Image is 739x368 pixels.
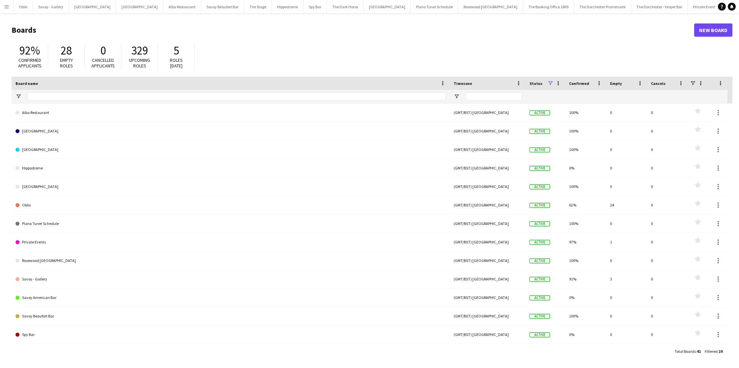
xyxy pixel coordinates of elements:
[450,344,526,362] div: (GMT/BST) [GEOGRAPHIC_DATA]
[647,159,688,177] div: 0
[606,177,647,196] div: 0
[131,43,148,58] span: 329
[530,221,550,226] span: Active
[647,288,688,307] div: 0
[565,233,606,251] div: 97%
[12,25,694,35] h1: Boards
[450,307,526,325] div: (GMT/BST) [GEOGRAPHIC_DATA]
[606,140,647,159] div: 0
[651,81,665,86] span: Cancels
[565,270,606,288] div: 91%
[170,57,183,69] span: Roles [DATE]
[610,81,622,86] span: Empty
[606,159,647,177] div: 0
[565,103,606,122] div: 100%
[16,159,446,177] a: Hippodrome
[565,307,606,325] div: 100%
[450,122,526,140] div: (GMT/BST) [GEOGRAPHIC_DATA]
[454,93,460,99] button: Open Filter Menu
[574,0,631,13] button: The Dorchester Promenade
[33,0,69,13] button: Savoy - Gallery
[675,345,701,358] div: :
[272,0,304,13] button: Hippodrome
[647,251,688,270] div: 0
[530,240,550,245] span: Active
[16,233,446,251] a: Private Events
[61,43,72,58] span: 28
[705,349,718,354] span: Filtered
[466,92,522,100] input: Timezone Filter Input
[647,307,688,325] div: 0
[450,270,526,288] div: (GMT/BST) [GEOGRAPHIC_DATA]
[565,196,606,214] div: 62%
[454,81,472,86] span: Timezone
[69,0,116,13] button: [GEOGRAPHIC_DATA]
[719,349,723,354] span: 19
[530,184,550,189] span: Active
[364,0,411,13] button: [GEOGRAPHIC_DATA]
[16,251,446,270] a: Rosewood [GEOGRAPHIC_DATA]
[530,81,542,86] span: Status
[16,81,38,86] span: Board name
[450,140,526,159] div: (GMT/BST) [GEOGRAPHIC_DATA]
[16,325,446,344] a: Spy Bar
[569,81,589,86] span: Confirmed
[523,0,574,13] button: The Booking Office 1869
[163,0,201,13] button: Alba Restaurant
[565,251,606,270] div: 100%
[647,196,688,214] div: 0
[16,196,446,214] a: Oblix
[530,295,550,300] span: Active
[697,349,701,354] span: 41
[606,233,647,251] div: 1
[16,270,446,288] a: Savoy - Gallery
[606,251,647,270] div: 0
[647,122,688,140] div: 0
[606,103,647,122] div: 0
[450,288,526,307] div: (GMT/BST) [GEOGRAPHIC_DATA]
[100,43,106,58] span: 0
[565,122,606,140] div: 100%
[16,344,446,362] a: The Booking Office 1869
[450,196,526,214] div: (GMT/BST) [GEOGRAPHIC_DATA]
[91,57,115,69] span: Cancelled applicants
[116,0,163,13] button: [GEOGRAPHIC_DATA]
[530,147,550,152] span: Active
[606,122,647,140] div: 0
[129,57,150,69] span: Upcoming roles
[675,349,696,354] span: Total Boards
[16,140,446,159] a: [GEOGRAPHIC_DATA]
[606,307,647,325] div: 0
[705,345,723,358] div: :
[244,0,272,13] button: The Stage
[606,196,647,214] div: 24
[530,166,550,171] span: Active
[694,23,732,37] a: New Board
[631,0,688,13] button: The Dorchester - Vesper Bar
[606,270,647,288] div: 3
[606,214,647,233] div: 0
[530,110,550,115] span: Active
[647,344,688,362] div: 0
[647,103,688,122] div: 0
[304,0,327,13] button: Spy Bar
[19,43,40,58] span: 92%
[530,277,550,282] span: Active
[530,332,550,337] span: Active
[530,314,550,319] span: Active
[565,159,606,177] div: 0%
[565,140,606,159] div: 100%
[565,325,606,344] div: 0%
[60,57,73,69] span: Empty roles
[327,0,364,13] button: The Dark Horse
[606,325,647,344] div: 0
[530,129,550,134] span: Active
[16,93,21,99] button: Open Filter Menu
[565,177,606,196] div: 100%
[411,0,458,13] button: Piano Tuner Schedule
[606,344,647,362] div: 0
[647,140,688,159] div: 0
[16,177,446,196] a: [GEOGRAPHIC_DATA]
[530,258,550,263] span: Active
[16,288,446,307] a: Savoy American Bar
